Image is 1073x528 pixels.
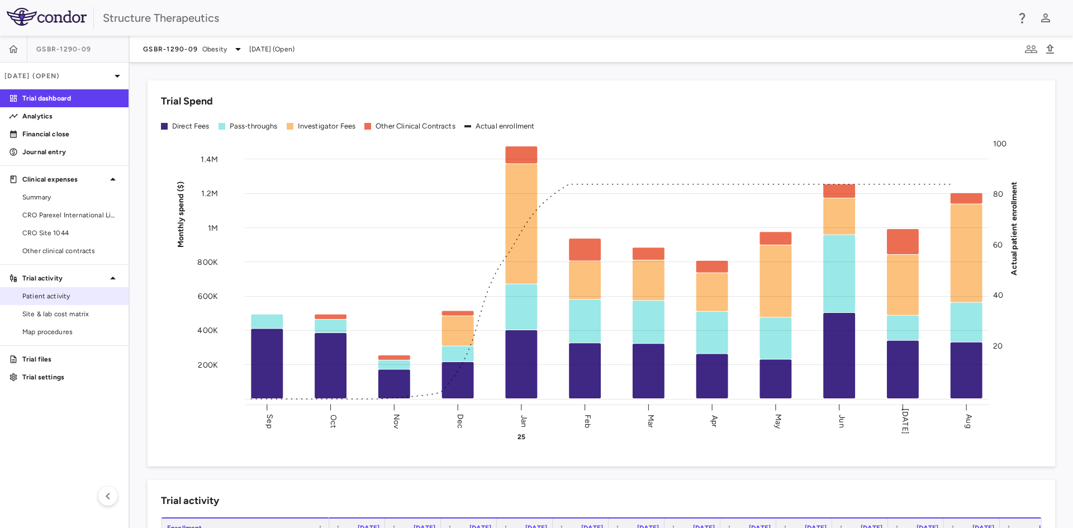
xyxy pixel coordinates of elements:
[646,414,656,427] text: Mar
[197,326,218,335] tspan: 400K
[376,121,455,131] div: Other Clinical Contracts
[1009,181,1019,275] tspan: Actual patient enrollment
[143,45,198,54] span: GSBR-1290-09
[22,354,120,364] p: Trial files
[455,413,465,428] text: Dec
[208,223,218,232] tspan: 1M
[22,291,120,301] span: Patient activity
[993,240,1003,249] tspan: 60
[329,414,338,427] text: Oct
[176,181,186,248] tspan: Monthly spend ($)
[22,111,120,121] p: Analytics
[22,93,120,103] p: Trial dashboard
[993,189,1003,199] tspan: 80
[22,192,120,202] span: Summary
[22,129,120,139] p: Financial close
[201,154,218,164] tspan: 1.4M
[4,71,111,81] p: [DATE] (Open)
[22,174,106,184] p: Clinical expenses
[993,291,1003,300] tspan: 40
[993,139,1006,149] tspan: 100
[265,414,274,428] text: Sep
[202,44,227,54] span: Obesity
[773,413,783,429] text: May
[22,309,120,319] span: Site & lab cost matrix
[22,210,120,220] span: CRO Parexel International Limited
[7,8,87,26] img: logo-full-SnFGN8VE.png
[519,415,529,427] text: Jan
[517,433,525,441] text: 25
[392,413,401,429] text: Nov
[476,121,535,131] div: Actual enrollment
[22,273,106,283] p: Trial activity
[22,327,120,337] span: Map procedures
[36,45,91,54] span: GSBR-1290-09
[230,121,278,131] div: Pass-throughs
[22,228,120,238] span: CRO Site 1044
[201,189,218,198] tspan: 1.2M
[161,94,213,109] h6: Trial Spend
[161,493,219,508] h6: Trial activity
[710,415,719,427] text: Apr
[837,415,847,427] text: Jun
[103,9,1008,26] div: Structure Therapeutics
[22,147,120,157] p: Journal entry
[583,414,592,427] text: Feb
[172,121,210,131] div: Direct Fees
[22,246,120,256] span: Other clinical contracts
[198,360,218,369] tspan: 200K
[198,292,218,301] tspan: 600K
[900,408,910,434] text: [DATE]
[298,121,356,131] div: Investigator Fees
[993,341,1003,350] tspan: 20
[22,372,120,382] p: Trial settings
[964,414,974,428] text: Aug
[249,44,295,54] span: [DATE] (Open)
[197,257,218,267] tspan: 800K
